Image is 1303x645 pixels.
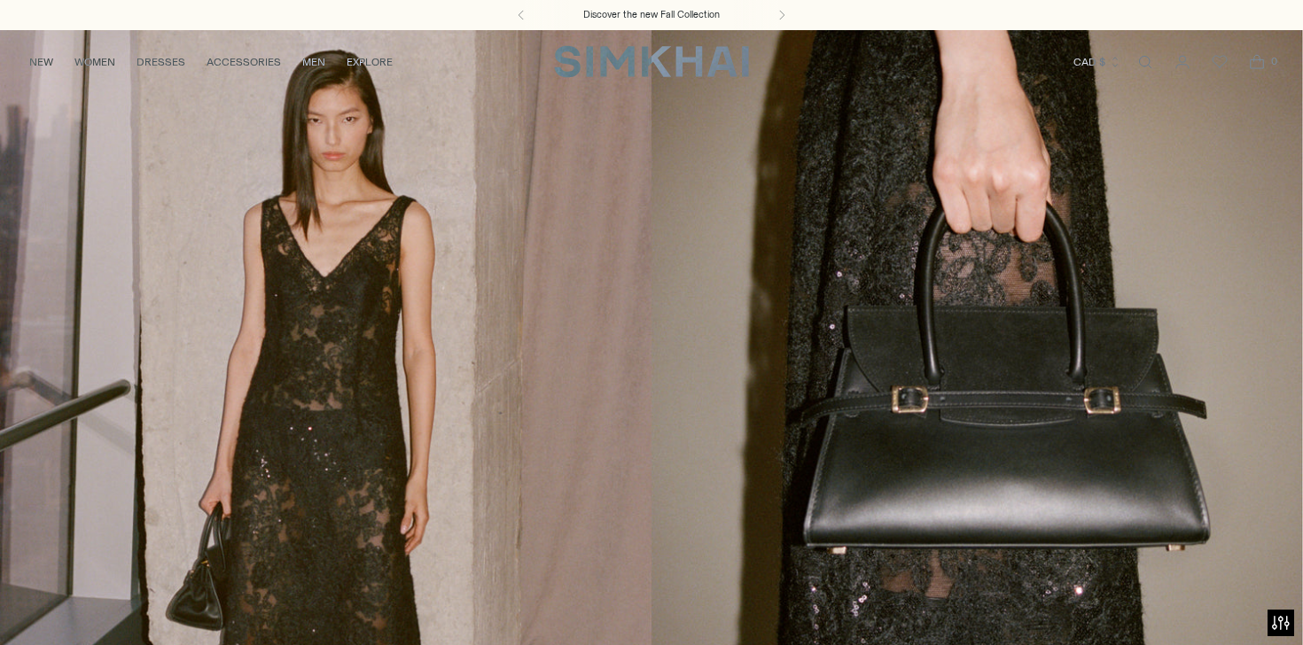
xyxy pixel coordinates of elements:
a: ACCESSORIES [207,43,281,82]
a: NEW [29,43,53,82]
a: WOMEN [74,43,115,82]
a: Discover the new Fall Collection [583,8,720,22]
a: Wishlist [1202,44,1237,80]
a: Go to the account page [1165,44,1200,80]
a: Open cart modal [1239,44,1275,80]
a: DRESSES [137,43,185,82]
a: EXPLORE [347,43,393,82]
span: 0 [1266,53,1282,69]
a: Open search modal [1127,44,1163,80]
button: CAD $ [1073,43,1121,82]
a: SIMKHAI [554,44,749,79]
a: MEN [302,43,325,82]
